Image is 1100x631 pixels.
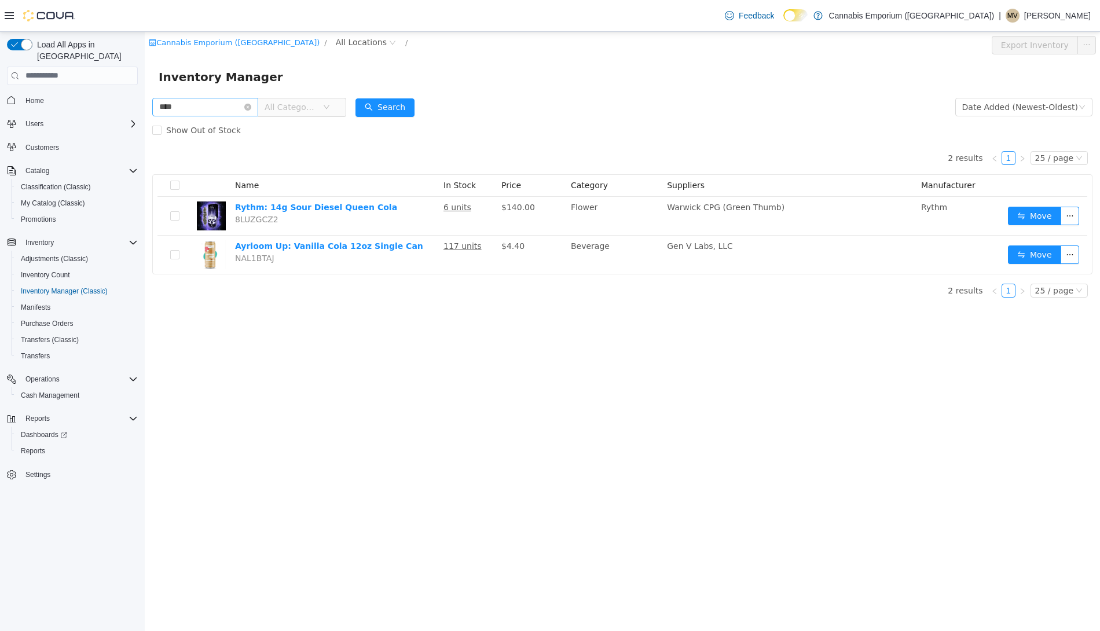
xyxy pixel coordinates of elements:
span: Dark Mode [783,21,784,22]
li: 1 [857,252,871,266]
i: icon: down [178,72,185,80]
li: Next Page [871,119,885,133]
a: Adjustments (Classic) [16,252,93,266]
button: Export Inventory [847,4,933,23]
span: Promotions [21,215,56,224]
li: Next Page [871,252,885,266]
a: Feedback [720,4,779,27]
img: Rythm: 14g Sour Diesel Queen Cola hero shot [52,170,81,199]
nav: Complex example [7,87,138,513]
span: My Catalog (Classic) [16,196,138,210]
i: icon: shop [4,7,12,14]
a: Home [21,94,49,108]
span: Inventory Manager [14,36,145,54]
img: Cova [23,10,75,21]
a: 1 [857,252,870,265]
span: Manufacturer [776,149,831,158]
span: / [179,6,182,15]
a: Customers [21,141,64,155]
a: Transfers (Classic) [16,333,83,347]
li: Previous Page [843,119,857,133]
a: Cash Management [16,388,84,402]
a: icon: shopCannabis Emporium ([GEOGRAPHIC_DATA]) [4,6,175,15]
span: Reports [25,414,50,423]
button: Promotions [12,211,142,228]
button: Manifests [12,299,142,315]
span: Customers [21,140,138,155]
span: Promotions [16,212,138,226]
span: Name [90,149,114,158]
p: | [999,9,1001,23]
span: Transfers [16,349,138,363]
p: [PERSON_NAME] [1024,9,1091,23]
span: Transfers (Classic) [16,333,138,347]
a: Promotions [16,212,61,226]
span: Inventory Manager (Classic) [16,284,138,298]
p: Cannabis Emporium ([GEOGRAPHIC_DATA]) [828,9,994,23]
li: Previous Page [843,252,857,266]
button: icon: ellipsis [933,4,951,23]
td: Beverage [421,204,518,242]
button: Home [2,92,142,109]
button: Inventory [21,236,58,250]
button: Inventory Manager (Classic) [12,283,142,299]
a: Dashboards [12,427,142,443]
span: Settings [21,467,138,482]
i: icon: left [846,123,853,130]
span: Warwick CPG (Green Thumb) [522,171,640,180]
button: Cash Management [12,387,142,403]
button: icon: ellipsis [916,214,934,232]
span: $140.00 [357,171,390,180]
a: My Catalog (Classic) [16,196,90,210]
button: Adjustments (Classic) [12,251,142,267]
button: Users [21,117,48,131]
span: Home [25,96,44,105]
span: NAL1BTAJ [90,222,130,231]
div: 25 / page [890,252,929,265]
span: Catalog [25,166,49,175]
span: Inventory Count [16,268,138,282]
button: icon: swapMove [863,175,916,193]
input: Dark Mode [783,9,808,21]
span: Inventory [21,236,138,250]
span: Category [426,149,463,158]
span: Classification (Classic) [16,180,138,194]
button: Operations [21,372,64,386]
button: icon: ellipsis [916,175,934,193]
button: Catalog [2,163,142,179]
a: Ayrloom Up: Vanilla Cola 12oz Single Can [90,210,278,219]
span: Manifests [16,300,138,314]
a: 1 [857,120,870,133]
span: Gen V Labs, LLC [522,210,588,219]
i: icon: down [931,255,938,263]
span: Purchase Orders [21,319,74,328]
button: Reports [21,412,54,425]
span: Manifests [21,303,50,312]
span: Feedback [739,10,774,21]
u: 117 units [299,210,337,219]
span: Reports [21,446,45,456]
span: MV [1007,9,1018,23]
button: Inventory Count [12,267,142,283]
button: icon: swapMove [863,214,916,232]
i: icon: down [934,72,941,80]
button: Classification (Classic) [12,179,142,195]
span: Classification (Classic) [21,182,91,192]
span: Rythm [776,171,802,180]
div: Date Added (Newest-Oldest) [817,67,933,84]
span: My Catalog (Classic) [21,199,85,208]
span: Catalog [21,164,138,178]
span: Inventory [25,238,54,247]
i: icon: close-circle [244,8,251,14]
span: Users [25,119,43,129]
li: 1 [857,119,871,133]
span: Users [21,117,138,131]
button: Customers [2,139,142,156]
td: Flower [421,165,518,204]
u: 6 units [299,171,327,180]
a: Settings [21,468,55,482]
button: Operations [2,371,142,387]
a: Purchase Orders [16,317,78,331]
span: All Locations [191,4,242,17]
button: icon: searchSearch [211,67,270,85]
